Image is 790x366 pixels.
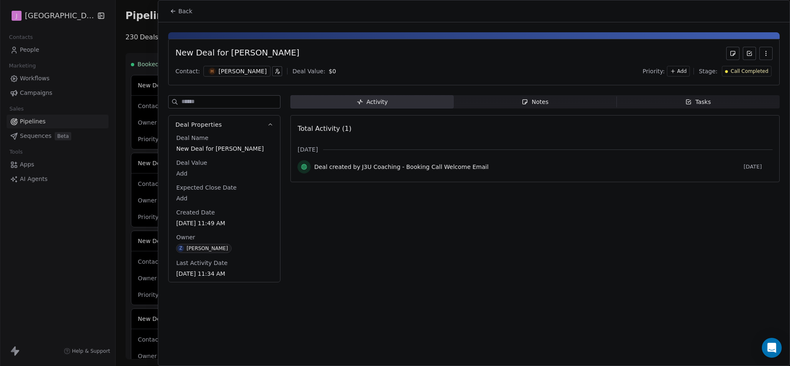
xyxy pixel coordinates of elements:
div: New Deal for [PERSON_NAME] [175,47,299,60]
span: Call Completed [731,68,768,75]
div: Z [179,245,182,252]
span: $ 0 [329,68,336,75]
button: Back [165,4,197,19]
div: Open Intercom Messenger [762,338,782,358]
div: Notes [522,98,548,106]
span: [DATE] 11:49 AM [176,219,273,227]
span: Deal created by [314,163,360,171]
button: Deal Properties [169,116,280,134]
span: Add [176,169,273,178]
span: Last Activity Date [174,259,229,267]
span: Add [176,194,273,202]
span: Created Date [174,208,216,217]
span: New Deal for [PERSON_NAME] [176,144,273,153]
span: Back [178,7,192,15]
span: H [208,68,215,75]
span: Deal Value [174,159,209,167]
div: [PERSON_NAME] [219,67,267,75]
span: Add [677,68,686,75]
span: [DATE] [297,145,318,154]
span: [DATE] 11:34 AM [176,270,273,278]
span: Priority: [643,67,665,75]
div: [PERSON_NAME] [186,246,228,251]
div: Contact: [175,67,200,75]
div: Deal Value: [292,67,325,75]
span: Owner [174,233,197,241]
span: Stage: [699,67,718,75]
span: [DATE] [744,164,773,170]
span: Deal Name [174,134,210,142]
span: Deal Properties [175,120,222,129]
span: Total Activity (1) [297,125,351,132]
div: Tasks [685,98,711,106]
span: J3U Coaching - Booking Call Welcome Email [362,163,489,171]
span: Expected Close Date [174,183,238,192]
div: Deal Properties [169,134,280,282]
